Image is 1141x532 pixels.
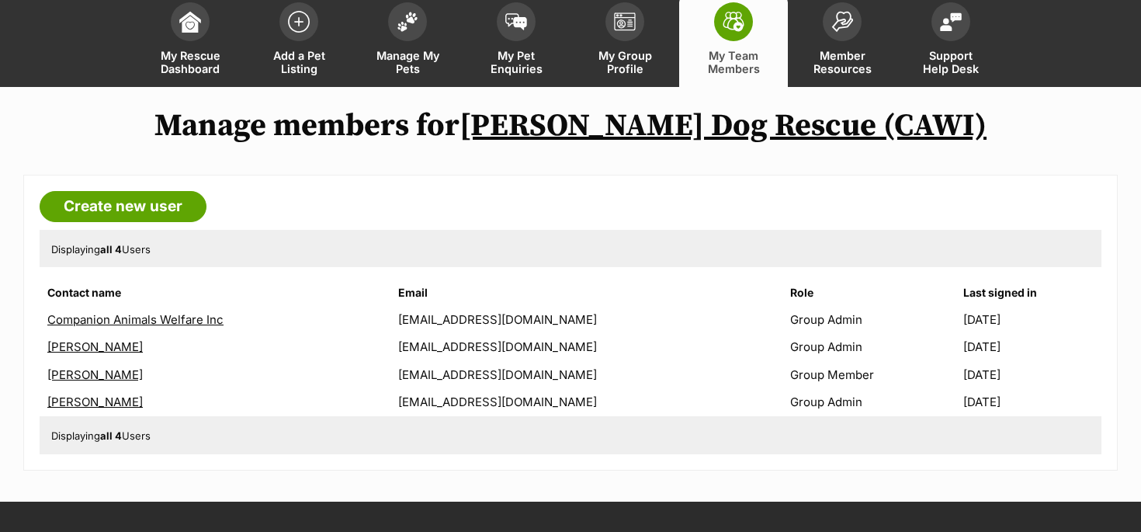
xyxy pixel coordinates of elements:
a: [PERSON_NAME] [47,395,143,409]
img: help-desk-icon-fdf02630f3aa405de69fd3d07c3f3aa587a6932b1a1747fa1d2bba05be0121f9.svg [940,12,962,31]
span: My Pet Enquiries [481,49,551,75]
td: [EMAIL_ADDRESS][DOMAIN_NAME] [392,307,782,332]
span: My Team Members [699,49,768,75]
a: Create new user [40,191,206,222]
td: [DATE] [963,307,1100,332]
td: Group Admin [784,334,962,360]
td: Group Admin [784,389,962,415]
td: [DATE] [963,389,1100,415]
td: [DATE] [963,362,1100,388]
strong: all 4 [100,429,122,442]
strong: all 4 [100,243,122,256]
img: add-pet-listing-icon-0afa8454b4691262ce3f59096e99ab1cd57d4a30225e0717b998d2c9b9846f56.svg [288,11,310,33]
td: [EMAIL_ADDRESS][DOMAIN_NAME] [392,362,782,388]
td: [EMAIL_ADDRESS][DOMAIN_NAME] [392,334,782,360]
img: pet-enquiries-icon-7e3ad2cf08bfb03b45e93fb7055b45f3efa6380592205ae92323e6603595dc1f.svg [505,13,527,30]
td: Group Member [784,362,962,388]
td: Group Admin [784,307,962,332]
span: Add a Pet Listing [264,49,334,75]
span: My Rescue Dashboard [155,49,225,75]
span: Displaying Users [51,429,151,442]
td: [EMAIL_ADDRESS][DOMAIN_NAME] [392,389,782,415]
a: [PERSON_NAME] Dog Rescue (CAWI) [460,106,987,145]
img: group-profile-icon-3fa3cf56718a62981997c0bc7e787c4b2cf8bcc04b72c1350f741eb67cf2f40e.svg [614,12,636,31]
td: [DATE] [963,334,1100,360]
span: Manage My Pets [373,49,442,75]
th: Last signed in [963,280,1100,305]
a: [PERSON_NAME] [47,339,143,354]
img: dashboard-icon-eb2f2d2d3e046f16d808141f083e7271f6b2e854fb5c12c21221c1fb7104beca.svg [179,11,201,33]
span: My Group Profile [590,49,660,75]
img: manage-my-pets-icon-02211641906a0b7f246fdf0571729dbe1e7629f14944591b6c1af311fb30b64b.svg [397,12,418,32]
img: member-resources-icon-8e73f808a243e03378d46382f2149f9095a855e16c252ad45f914b54edf8863c.svg [831,11,853,32]
a: Companion Animals Welfare Inc [47,312,224,327]
th: Email [392,280,782,305]
a: [PERSON_NAME] [47,367,143,382]
span: Member Resources [807,49,877,75]
span: Support Help Desk [916,49,986,75]
img: team-members-icon-5396bd8760b3fe7c0b43da4ab00e1e3bb1a5d9ba89233759b79545d2d3fc5d0d.svg [723,12,744,32]
span: Displaying Users [51,243,151,256]
th: Role [784,280,962,305]
th: Contact name [41,280,390,305]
